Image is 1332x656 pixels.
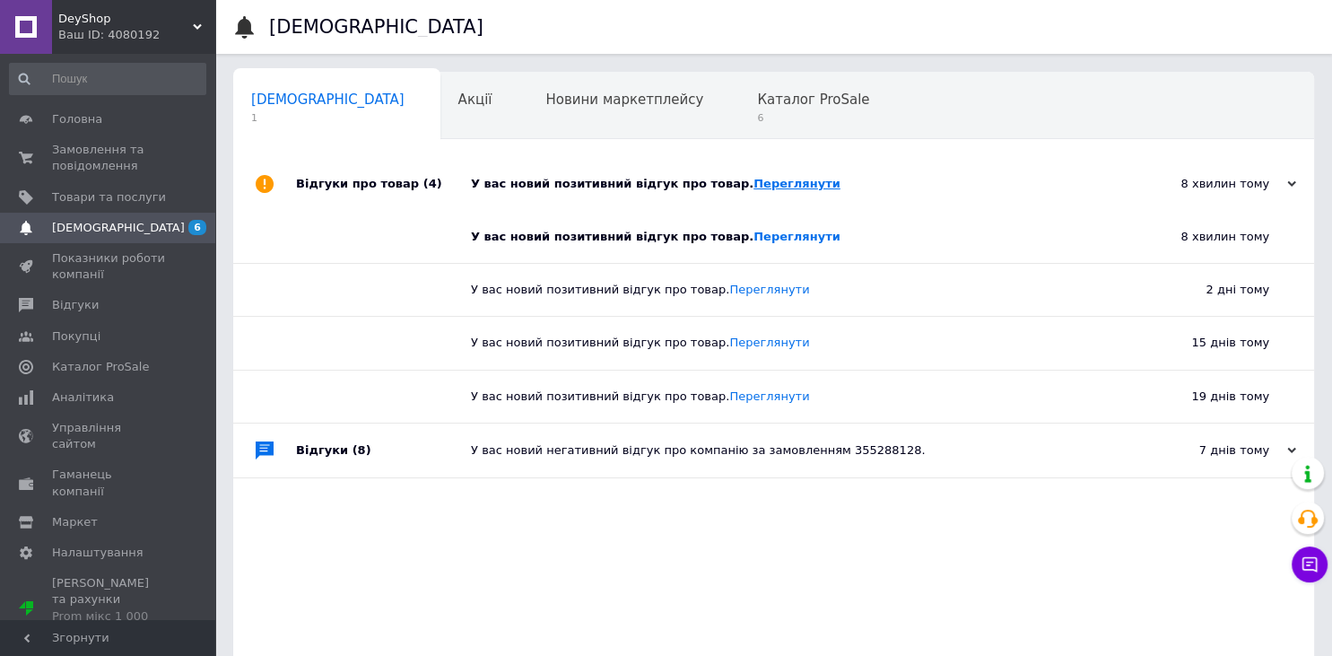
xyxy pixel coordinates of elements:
div: Відгуки [296,424,471,477]
div: У вас новий негативний відгук про компанію за замовленням 355288128. [471,442,1117,459]
span: Управління сайтом [52,420,166,452]
div: У вас новий позитивний відгук про товар. [471,176,1117,192]
div: У вас новий позитивний відгук про товар. [471,335,1090,351]
div: У вас новий позитивний відгук про товар. [471,229,1090,245]
span: [DEMOGRAPHIC_DATA] [251,92,405,108]
span: DeyShop [58,11,193,27]
span: Каталог ProSale [52,359,149,375]
div: Відгуки про товар [296,157,471,211]
span: 6 [188,220,206,235]
a: Переглянути [729,283,809,296]
span: (4) [423,177,442,190]
a: Переглянути [729,389,809,403]
span: Показники роботи компанії [52,250,166,283]
span: Замовлення та повідомлення [52,142,166,174]
span: Налаштування [52,545,144,561]
input: Пошук [9,63,206,95]
div: 2 дні тому [1090,264,1314,316]
div: Ваш ID: 4080192 [58,27,215,43]
span: 1 [251,111,405,125]
span: [DEMOGRAPHIC_DATA] [52,220,185,236]
span: Каталог ProSale [757,92,869,108]
div: 8 хвилин тому [1090,211,1314,263]
div: 15 днів тому [1090,317,1314,369]
div: 8 хвилин тому [1117,176,1296,192]
div: 7 днів тому [1117,442,1296,459]
div: У вас новий позитивний відгук про товар. [471,389,1090,405]
h1: [DEMOGRAPHIC_DATA] [269,16,483,38]
div: 19 днів тому [1090,371,1314,423]
span: Відгуки [52,297,99,313]
span: Покупці [52,328,100,345]
span: Новини маркетплейсу [545,92,703,108]
a: Переглянути [753,177,840,190]
div: У вас новий позитивний відгук про товар. [471,282,1090,298]
span: Товари та послуги [52,189,166,206]
a: Переглянути [729,336,809,349]
button: Чат з покупцем [1292,547,1328,582]
span: (8) [353,443,371,457]
span: Акції [458,92,492,108]
span: Аналітика [52,389,114,406]
span: Гаманець компанії [52,467,166,499]
span: Головна [52,111,102,127]
a: Переглянути [753,230,840,243]
span: 6 [757,111,869,125]
div: Prom мікс 1 000 (13 місяців) [52,608,166,641]
span: Маркет [52,514,98,530]
span: [PERSON_NAME] та рахунки [52,575,166,641]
